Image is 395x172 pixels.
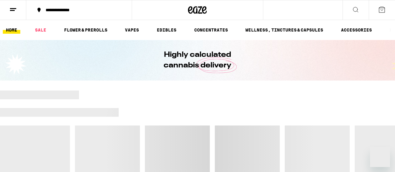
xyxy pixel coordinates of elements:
h1: Highly calculated cannabis delivery [146,50,249,71]
a: FLOWER & PREROLLS [61,26,111,34]
iframe: Button to launch messaging window [370,147,390,167]
a: HOME [3,26,20,34]
a: CONCENTRATES [191,26,231,34]
a: WELLNESS, TINCTURES & CAPSULES [242,26,326,34]
a: SALE [32,26,49,34]
a: VAPES [122,26,142,34]
a: ACCESSORIES [338,26,375,34]
a: EDIBLES [154,26,180,34]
